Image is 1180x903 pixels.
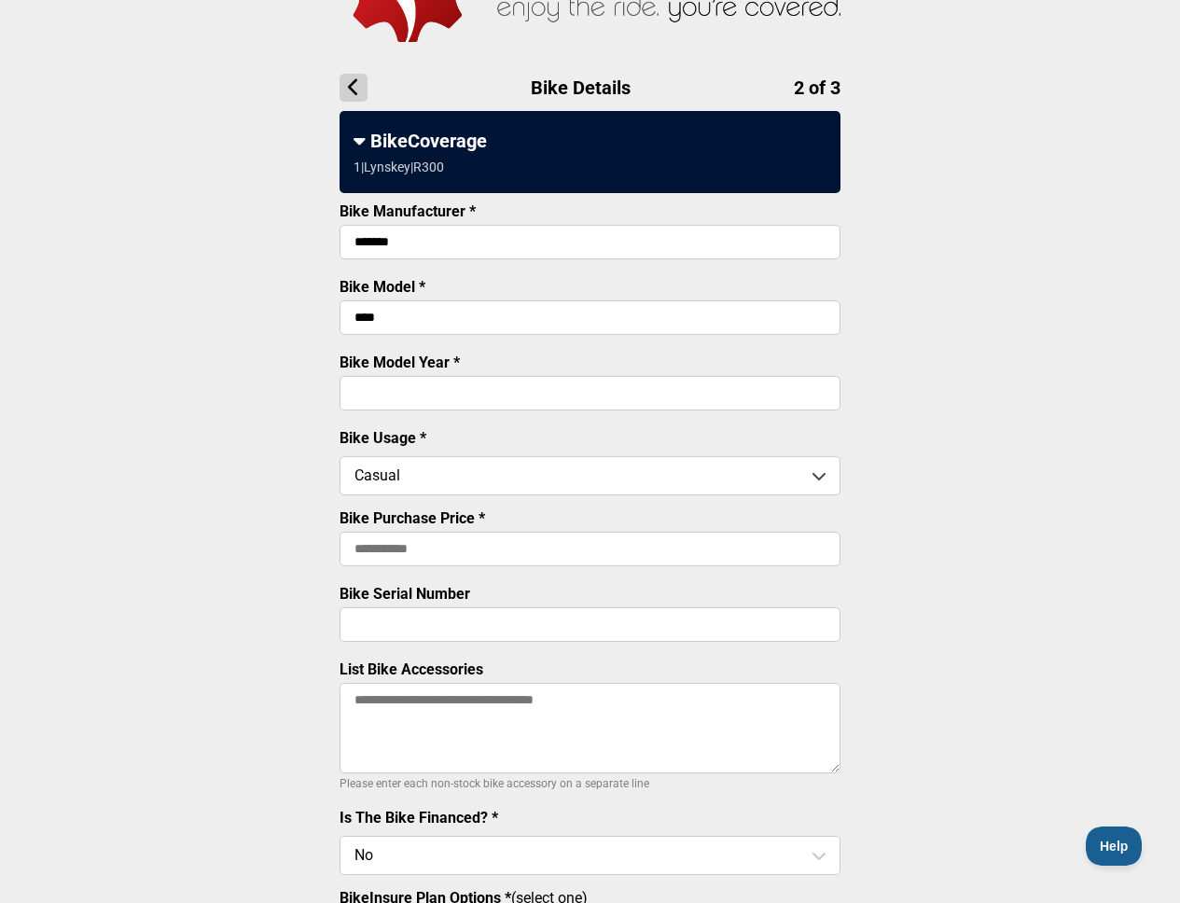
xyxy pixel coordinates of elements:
h1: Bike Details [340,74,840,102]
label: Bike Model * [340,278,425,296]
label: Is The Bike Financed? * [340,809,498,827]
label: Bike Usage * [340,429,426,447]
label: Bike Manufacturer * [340,202,476,220]
div: 1 | Lynskey | R300 [354,160,444,174]
span: 2 of 3 [794,76,840,99]
iframe: Toggle Customer Support [1086,827,1143,866]
label: Bike Serial Number [340,585,470,603]
div: BikeCoverage [354,130,826,152]
label: List Bike Accessories [340,660,483,678]
label: Bike Model Year * [340,354,460,371]
label: Bike Purchase Price * [340,509,485,527]
p: Please enter each non-stock bike accessory on a separate line [340,772,840,795]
